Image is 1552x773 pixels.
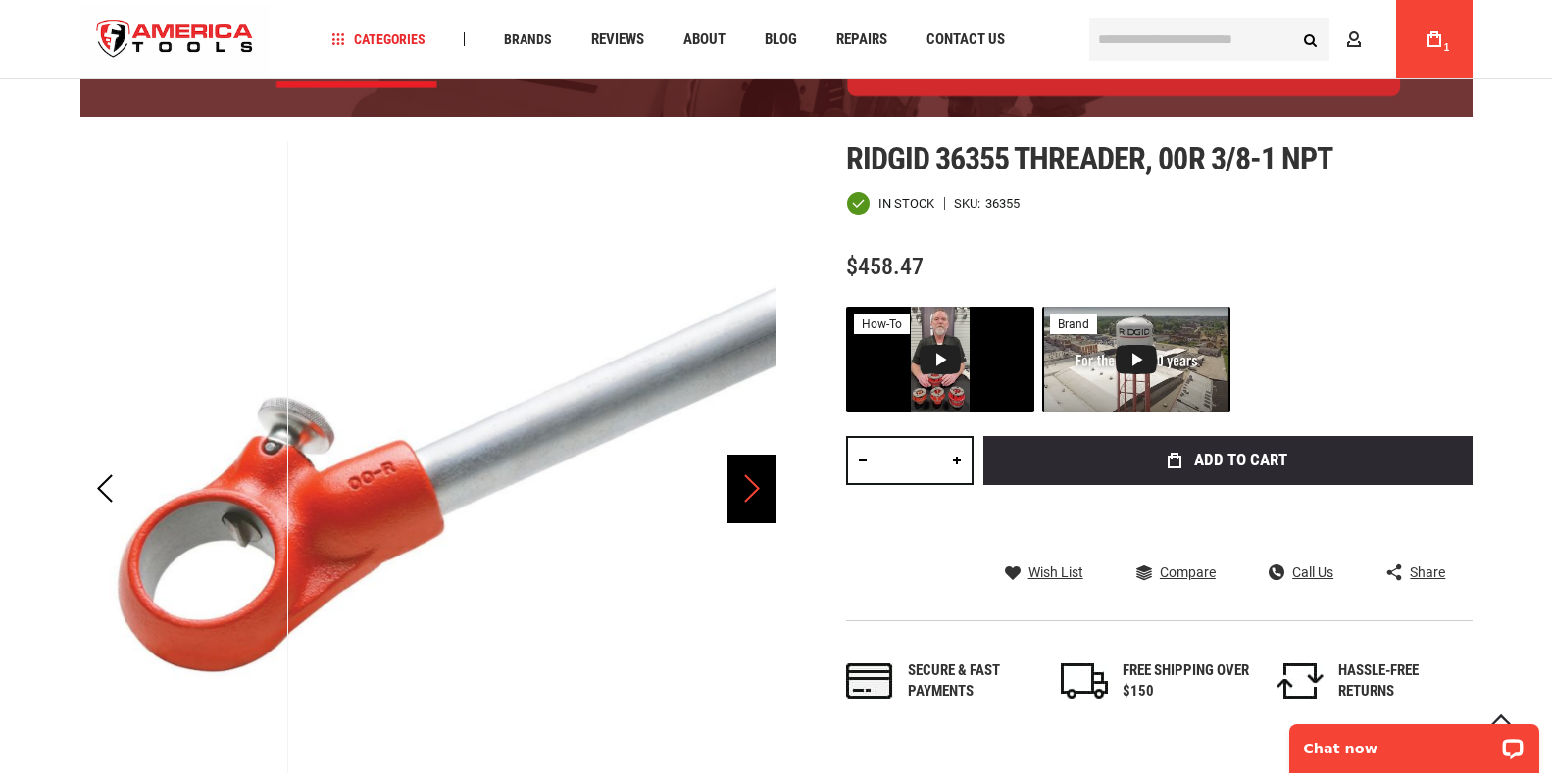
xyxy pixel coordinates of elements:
span: Wish List [1028,565,1083,579]
iframe: LiveChat chat widget [1277,711,1552,773]
span: Ridgid 36355 threader, 00r 3/8-1 npt [846,140,1332,177]
button: Search [1292,21,1329,58]
span: Call Us [1292,565,1333,579]
a: Repairs [827,26,896,53]
span: Repairs [836,32,887,47]
span: Categories [331,32,426,46]
span: Blog [765,32,797,47]
a: Categories [323,26,434,53]
img: shipping [1061,663,1108,699]
img: America Tools [80,3,271,76]
a: About [675,26,734,53]
span: About [683,32,726,47]
a: Reviews [582,26,653,53]
img: payments [846,663,893,699]
div: Availability [846,191,934,216]
span: Compare [1160,565,1216,579]
a: Call Us [1269,563,1333,581]
iframe: Secure express checkout frame [979,491,1477,548]
span: Add to Cart [1194,452,1287,468]
span: Reviews [591,32,644,47]
a: Contact Us [918,26,1014,53]
a: Blog [756,26,806,53]
span: 1 [1444,42,1450,53]
span: In stock [878,197,934,210]
span: Share [1410,565,1445,579]
span: $458.47 [846,253,924,280]
span: Brands [504,32,552,46]
div: FREE SHIPPING OVER $150 [1123,660,1250,702]
span: Contact Us [926,32,1005,47]
a: Wish List [1005,563,1083,581]
a: Compare [1136,563,1216,581]
img: returns [1277,663,1324,699]
div: Secure & fast payments [908,660,1035,702]
a: Brands [495,26,561,53]
div: 36355 [985,197,1020,210]
button: Add to Cart [983,436,1473,485]
strong: SKU [954,197,985,210]
a: store logo [80,3,271,76]
div: HASSLE-FREE RETURNS [1338,660,1466,702]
